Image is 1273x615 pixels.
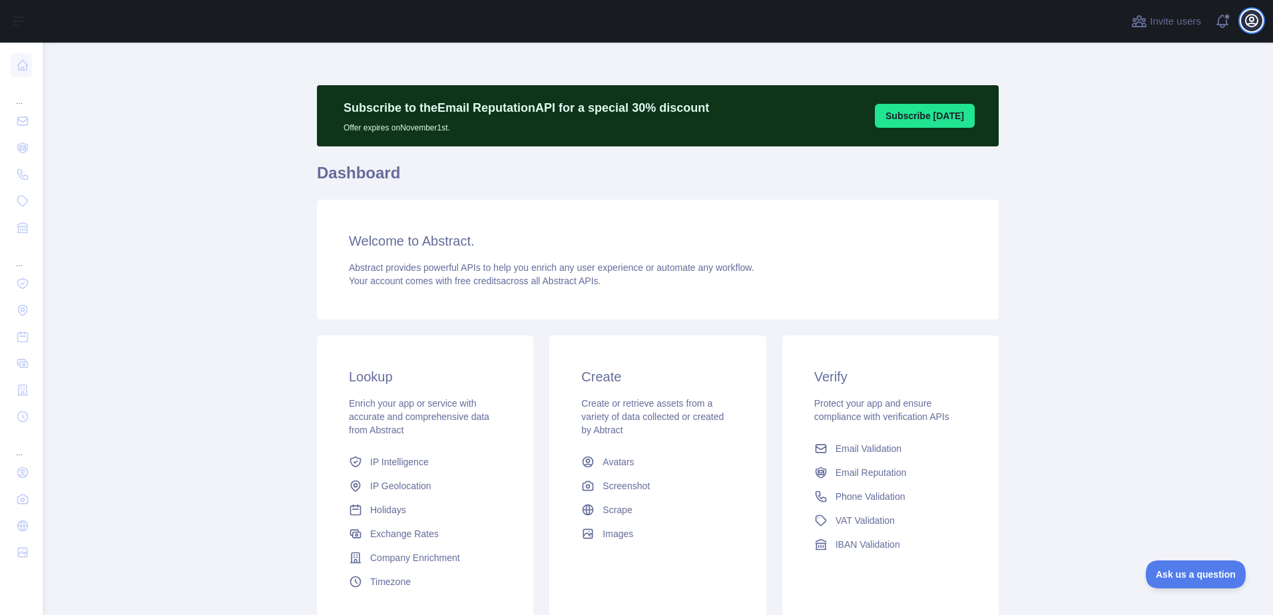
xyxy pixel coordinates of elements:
[809,509,972,532] a: VAT Validation
[370,551,460,564] span: Company Enrichment
[814,367,967,386] h3: Verify
[576,498,739,522] a: Scrape
[344,570,507,594] a: Timezone
[344,117,709,133] p: Offer expires on November 1st.
[875,104,975,128] button: Subscribe [DATE]
[603,503,632,516] span: Scrape
[809,485,972,509] a: Phone Validation
[344,522,507,546] a: Exchange Rates
[814,398,949,422] span: Protect your app and ensure compliance with verification APIs
[836,442,901,455] span: Email Validation
[344,450,507,474] a: IP Intelligence
[370,455,429,469] span: IP Intelligence
[11,242,32,269] div: ...
[349,398,489,435] span: Enrich your app or service with accurate and comprehensive data from Abstract
[370,527,439,540] span: Exchange Rates
[1146,560,1246,588] iframe: Toggle Customer Support
[370,575,411,588] span: Timezone
[11,80,32,106] div: ...
[370,503,406,516] span: Holidays
[344,498,507,522] a: Holidays
[576,450,739,474] a: Avatars
[603,455,634,469] span: Avatars
[836,538,900,551] span: IBAN Validation
[455,276,501,286] span: free credits
[603,479,650,493] span: Screenshot
[809,532,972,556] a: IBAN Validation
[349,276,601,286] span: Your account comes with across all Abstract APIs.
[603,527,633,540] span: Images
[576,522,739,546] a: Images
[836,466,907,479] span: Email Reputation
[581,367,734,386] h3: Create
[349,262,754,273] span: Abstract provides powerful APIs to help you enrich any user experience or automate any workflow.
[836,490,905,503] span: Phone Validation
[576,474,739,498] a: Screenshot
[317,162,999,194] h1: Dashboard
[581,398,724,435] span: Create or retrieve assets from a variety of data collected or created by Abtract
[11,431,32,458] div: ...
[370,479,431,493] span: IP Geolocation
[809,461,972,485] a: Email Reputation
[344,99,709,117] p: Subscribe to the Email Reputation API for a special 30 % discount
[349,367,501,386] h3: Lookup
[1129,11,1204,32] button: Invite users
[344,474,507,498] a: IP Geolocation
[1150,14,1201,29] span: Invite users
[836,514,895,527] span: VAT Validation
[344,546,507,570] a: Company Enrichment
[349,232,967,250] h3: Welcome to Abstract.
[809,437,972,461] a: Email Validation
